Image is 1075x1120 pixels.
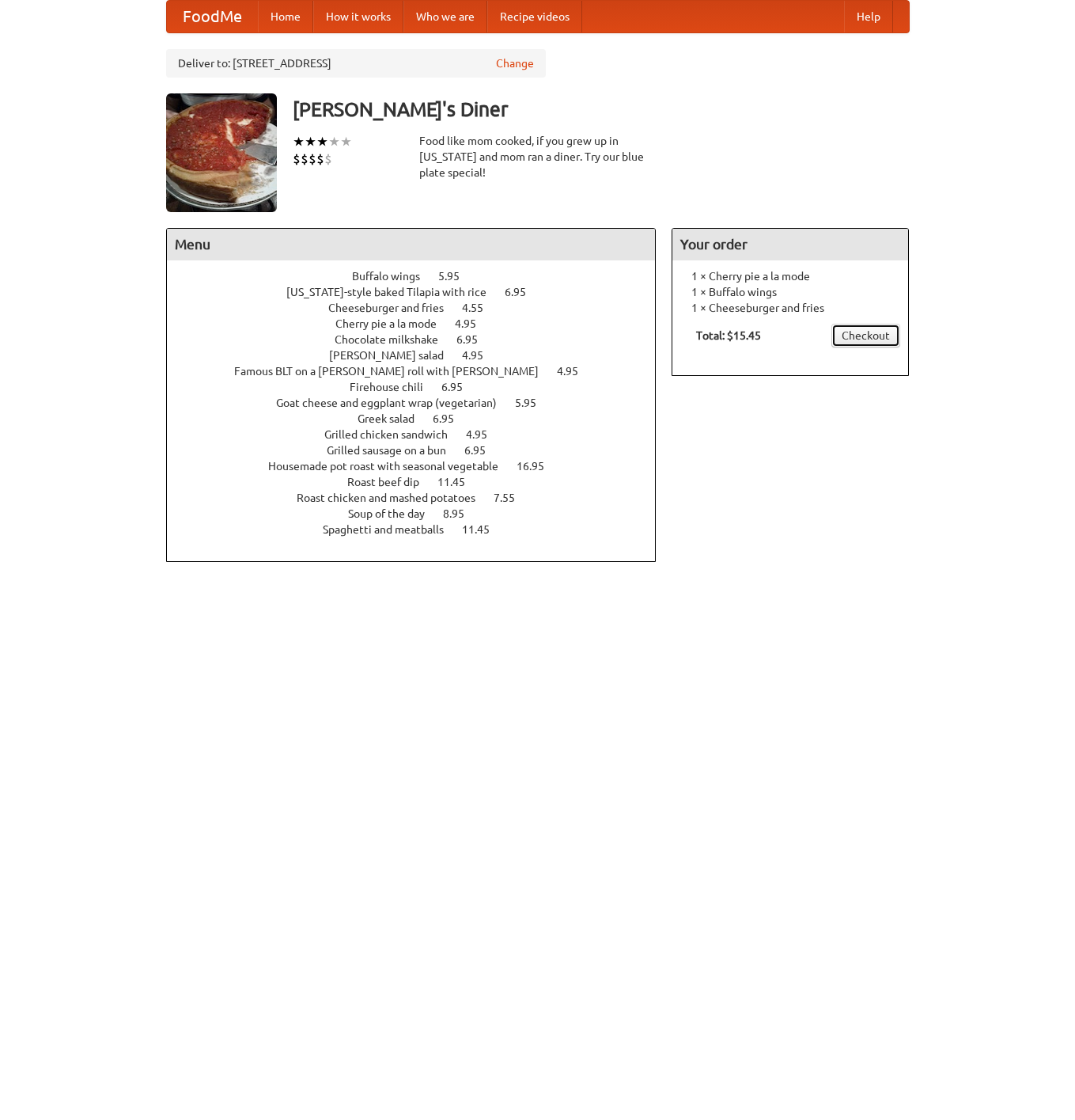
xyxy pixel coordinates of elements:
span: Housemade pot roast with seasonal vegetable [268,460,514,473]
a: Home [258,1,313,32]
span: 6.95 [505,286,542,298]
span: Firehouse chili [350,381,439,393]
span: 6.95 [433,412,470,425]
a: Recipe videos [487,1,582,32]
span: 6.95 [441,381,479,393]
a: FoodMe [167,1,258,32]
li: ★ [340,133,352,150]
span: [PERSON_NAME] salad [329,349,460,362]
span: 11.45 [437,476,481,488]
a: Roast beef dip 11.45 [347,476,494,488]
a: Checkout [831,324,900,347]
div: Deliver to: [STREET_ADDRESS] [166,49,546,78]
span: 5.95 [515,397,552,409]
a: [PERSON_NAME] salad 4.95 [329,349,513,362]
span: Chocolate milkshake [335,333,454,346]
span: Roast beef dip [347,476,435,488]
a: Change [496,55,534,71]
span: Cheeseburger and fries [328,302,460,314]
a: Who we are [403,1,487,32]
a: Spaghetti and meatballs 11.45 [323,523,519,536]
a: Cherry pie a la mode 4.95 [335,317,505,330]
span: 8.95 [443,507,480,520]
a: Grilled chicken sandwich 4.95 [324,428,517,441]
span: 4.55 [462,302,499,314]
span: 4.95 [557,365,594,378]
li: $ [316,150,324,168]
a: Chocolate milkshake 6.95 [335,333,507,346]
span: 4.95 [462,349,499,362]
span: Spaghetti and meatballs [323,523,460,536]
li: $ [301,150,308,168]
li: ★ [328,133,340,150]
li: ★ [293,133,305,150]
h4: Menu [167,229,656,260]
a: Soup of the day 8.95 [348,507,494,520]
span: 11.45 [462,523,505,536]
span: Soup of the day [348,507,441,520]
span: Roast chicken and mashed potatoes [297,492,491,504]
a: Goat cheese and eggplant wrap (vegetarian) 5.95 [276,397,566,409]
span: 7.55 [494,492,531,504]
li: $ [308,150,316,168]
li: ★ [305,133,316,150]
li: 1 × Cherry pie a la mode [680,268,900,284]
a: How it works [313,1,403,32]
h4: Your order [672,229,908,260]
a: Cheeseburger and fries 4.55 [328,302,513,314]
img: angular.jpg [166,93,277,212]
a: Buffalo wings 5.95 [352,270,489,283]
h3: [PERSON_NAME]'s Diner [293,93,910,125]
span: Buffalo wings [352,270,436,283]
span: 4.95 [466,428,503,441]
b: Total: $15.45 [696,329,761,342]
span: Grilled chicken sandwich [324,428,464,441]
a: [US_STATE]-style baked Tilapia with rice 6.95 [286,286,555,298]
a: Housemade pot roast with seasonal vegetable 16.95 [268,460,573,473]
span: 16.95 [517,460,560,473]
li: 1 × Cheeseburger and fries [680,300,900,316]
div: Food like mom cooked, if you grew up in [US_STATE] and mom ran a diner. Try our blue plate special! [419,133,657,180]
span: Goat cheese and eggplant wrap (vegetarian) [276,397,513,409]
span: 4.95 [455,317,492,330]
a: Help [844,1,893,32]
li: $ [324,150,332,168]
span: [US_STATE]-style baked Tilapia with rice [286,286,502,298]
span: Cherry pie a la mode [335,317,452,330]
li: $ [293,150,301,168]
li: 1 × Buffalo wings [680,284,900,300]
span: Greek salad [358,412,430,425]
span: Grilled sausage on a bun [327,444,462,457]
a: Greek salad 6.95 [358,412,483,425]
span: 6.95 [456,333,494,346]
li: ★ [316,133,328,150]
span: 5.95 [438,270,475,283]
a: Famous BLT on a [PERSON_NAME] roll with [PERSON_NAME] 4.95 [234,365,608,378]
span: 6.95 [464,444,502,457]
a: Roast chicken and mashed potatoes 7.55 [297,492,544,504]
a: Firehouse chili 6.95 [350,381,492,393]
span: Famous BLT on a [PERSON_NAME] roll with [PERSON_NAME] [234,365,555,378]
a: Grilled sausage on a bun 6.95 [327,444,515,457]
